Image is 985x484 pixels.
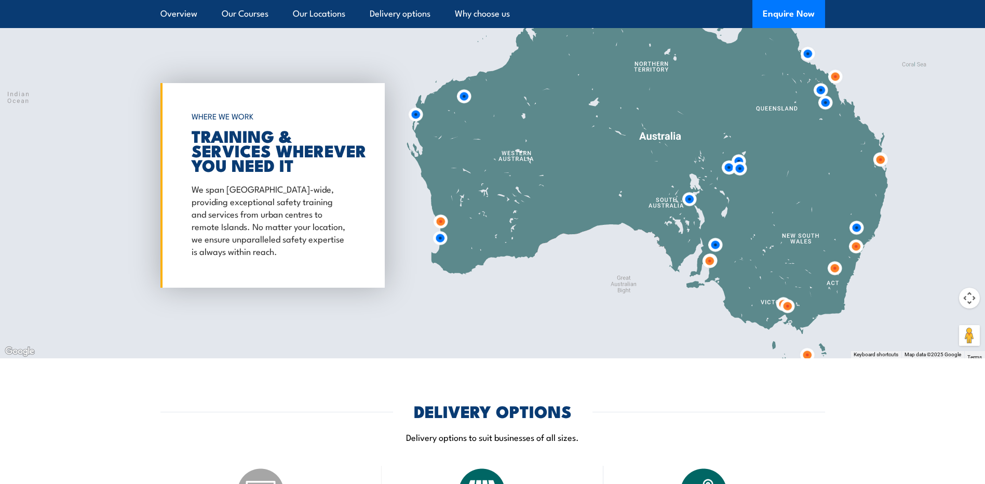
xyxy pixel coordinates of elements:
h2: TRAINING & SERVICES WHEREVER YOU NEED IT [192,128,348,172]
h6: WHERE WE WORK [192,107,348,126]
p: Delivery options to suit businesses of all sizes. [160,431,825,443]
a: Click to see this area on Google Maps [3,345,37,358]
a: Terms (opens in new tab) [967,354,982,360]
button: Drag Pegman onto the map to open Street View [959,325,980,346]
span: Map data ©2025 Google [905,352,961,357]
button: Keyboard shortcuts [854,351,898,358]
img: Google [3,345,37,358]
p: We span [GEOGRAPHIC_DATA]-wide, providing exceptional safety training and services from urban cen... [192,182,348,257]
button: Map camera controls [959,288,980,308]
h2: DELIVERY OPTIONS [414,404,572,418]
